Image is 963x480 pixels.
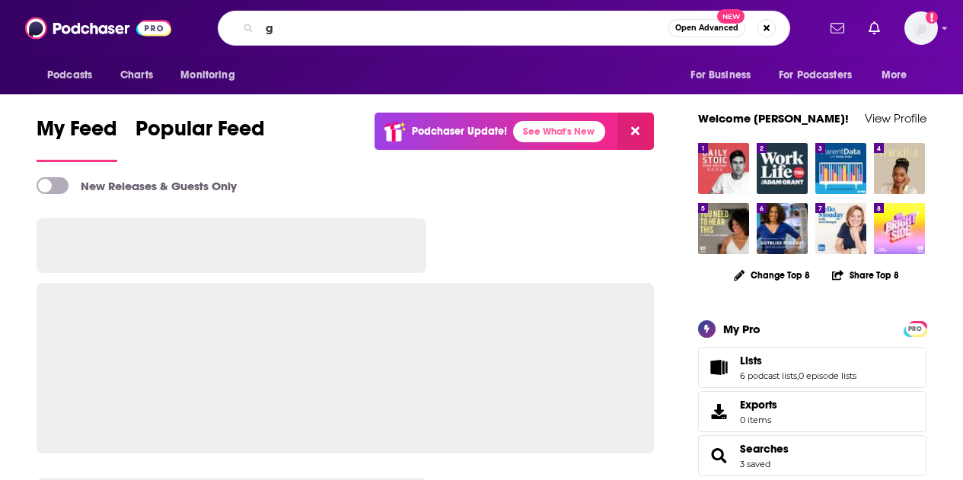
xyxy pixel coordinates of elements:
[740,398,777,412] span: Exports
[698,435,926,476] span: Searches
[757,203,808,254] img: The Gutbliss Podcast
[863,15,886,41] a: Show notifications dropdown
[698,203,749,254] img: You Need to Hear This with Nedra Tawwab
[904,11,938,45] img: User Profile
[37,116,117,151] span: My Feed
[926,11,938,24] svg: Email not verified
[740,354,856,367] a: Lists
[260,16,668,40] input: Search podcasts, credits, & more...
[797,370,799,381] span: ,
[779,65,852,86] span: For Podcasters
[668,19,745,37] button: Open AdvancedNew
[740,370,797,381] a: 6 podcast lists
[723,322,761,336] div: My Pro
[136,116,265,162] a: Popular Feed
[757,143,808,194] img: Worklife with Adam Grant
[815,143,866,194] img: ParentData with Emily Oster
[906,323,924,335] span: PRO
[37,61,112,90] button: open menu
[703,401,734,422] span: Exports
[675,24,738,32] span: Open Advanced
[120,65,153,86] span: Charts
[824,15,850,41] a: Show notifications dropdown
[865,111,926,126] a: View Profile
[815,203,866,254] img: Hello Monday with Jessi Hempel
[904,11,938,45] span: Logged in as tgilbride
[799,370,856,381] a: 0 episode lists
[703,445,734,466] a: Searches
[698,347,926,388] span: Lists
[698,111,849,126] a: Welcome [PERSON_NAME]!
[698,143,749,194] img: The Daily Stoic
[690,65,751,86] span: For Business
[871,61,926,90] button: open menu
[25,14,171,43] img: Podchaser - Follow, Share and Rate Podcasts
[717,9,745,24] span: New
[740,415,777,425] span: 0 items
[740,459,770,469] a: 3 saved
[680,61,770,90] button: open menu
[513,121,605,142] a: See What's New
[906,322,924,333] a: PRO
[874,143,925,194] img: Mindful With Minaa
[725,265,819,285] button: Change Top 8
[180,65,234,86] span: Monitoring
[412,125,507,138] p: Podchaser Update!
[698,391,926,432] a: Exports
[110,61,162,90] a: Charts
[874,203,925,254] img: The Bright Side: A Hello Sunshine Podcast
[37,177,237,194] a: New Releases & Guests Only
[37,116,117,162] a: My Feed
[703,357,734,378] a: Lists
[47,65,92,86] span: Podcasts
[136,116,265,151] span: Popular Feed
[740,354,762,367] span: Lists
[831,260,900,290] button: Share Top 8
[740,442,789,456] a: Searches
[904,11,938,45] button: Show profile menu
[769,61,874,90] button: open menu
[882,65,907,86] span: More
[170,61,254,90] button: open menu
[218,11,790,46] div: Search podcasts, credits, & more...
